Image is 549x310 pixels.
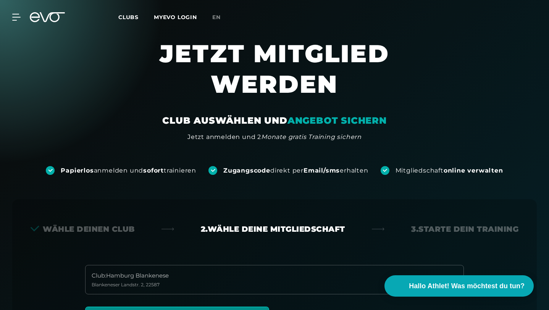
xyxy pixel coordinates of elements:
div: direkt per erhalten [223,166,368,175]
div: Mitgliedschaft [396,166,503,175]
h1: JETZT MITGLIED WERDEN [99,38,450,115]
div: 2. Wähle deine Mitgliedschaft [201,224,345,234]
span: en [212,14,221,21]
span: Clubs [118,14,139,21]
strong: Papierlos [61,167,94,174]
div: Blankeneser Landstr. 2 , 22587 [92,282,169,288]
strong: online verwalten [444,167,503,174]
button: Hallo Athlet! Was möchtest du tun? [384,275,534,297]
div: Club : Hamburg Blankenese [92,271,169,280]
span: Hallo Athlet! Was möchtest du tun? [409,281,525,291]
div: Jetzt anmelden und 2 [187,132,362,142]
strong: sofort [143,167,164,174]
div: CLUB AUSWÄHLEN UND [162,115,386,127]
a: Clubs [118,13,154,21]
a: MYEVO LOGIN [154,14,197,21]
em: ANGEBOT SICHERN [287,115,387,126]
div: anmelden und trainieren [61,166,196,175]
strong: Email/sms [304,167,340,174]
em: Monate gratis Training sichern [261,133,362,140]
div: 3. Starte dein Training [411,224,518,234]
a: en [212,13,230,22]
div: Wähle deinen Club [31,224,135,234]
strong: Zugangscode [223,167,270,174]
